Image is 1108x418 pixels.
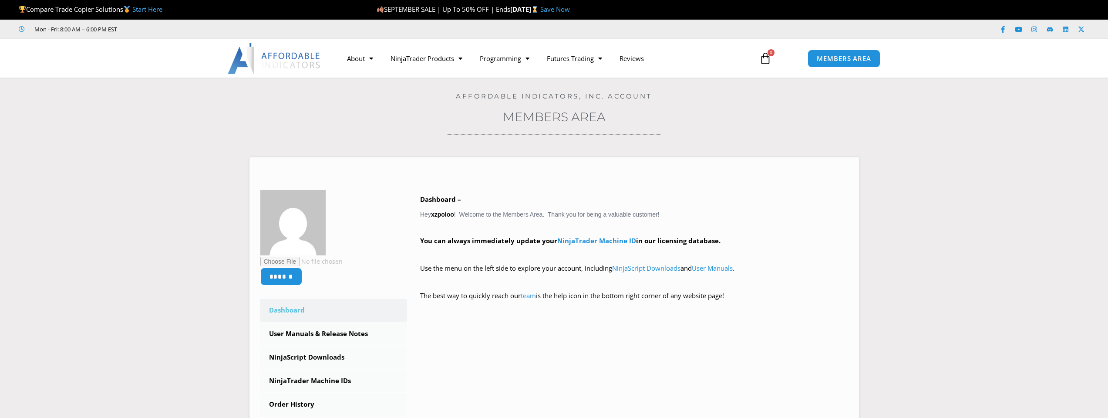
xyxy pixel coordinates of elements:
[420,236,721,245] strong: You can always immediately update your in our licensing database.
[471,48,538,68] a: Programming
[260,393,408,416] a: Order History
[611,48,653,68] a: Reviews
[260,323,408,345] a: User Manuals & Release Notes
[124,6,130,13] img: 🥇
[377,6,384,13] img: 🍂
[817,55,871,62] span: MEMBERS AREA
[808,50,880,68] a: MEMBERS AREA
[768,49,775,56] span: 0
[557,236,636,245] a: NinjaTrader Machine ID
[260,190,326,255] img: b07b50b0916f1dc079b11a340a9d163ad42f66c40946a2b741b93dde4983f9f2
[538,48,611,68] a: Futures Trading
[260,370,408,392] a: NinjaTrader Machine IDs
[612,264,680,272] a: NinjaScript Downloads
[540,5,570,14] a: Save Now
[692,264,733,272] a: User Manuals
[382,48,471,68] a: NinjaTrader Products
[521,291,536,300] a: team
[260,299,408,322] a: Dashboard
[503,109,606,124] a: Members Area
[532,6,538,13] img: ⌛
[420,262,848,287] p: Use the menu on the left side to explore your account, including and .
[377,5,510,14] span: SEPTEMBER SALE | Up To 50% OFF | Ends
[32,24,117,34] span: Mon - Fri: 8:00 AM – 6:00 PM EST
[456,92,652,100] a: Affordable Indicators, Inc. Account
[510,5,540,14] strong: [DATE]
[338,48,749,68] nav: Menu
[19,6,26,13] img: 🏆
[129,25,260,34] iframe: Customer reviews powered by Trustpilot
[338,48,382,68] a: About
[420,195,461,204] b: Dashboard –
[431,211,454,218] strong: xzpoloo
[746,46,785,71] a: 0
[132,5,162,14] a: Start Here
[420,290,848,314] p: The best way to quickly reach our is the help icon in the bottom right corner of any website page!
[228,43,321,74] img: LogoAI | Affordable Indicators – NinjaTrader
[420,194,848,314] div: Hey ! Welcome to the Members Area. Thank you for being a valuable customer!
[19,5,162,14] span: Compare Trade Copier Solutions
[260,346,408,369] a: NinjaScript Downloads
